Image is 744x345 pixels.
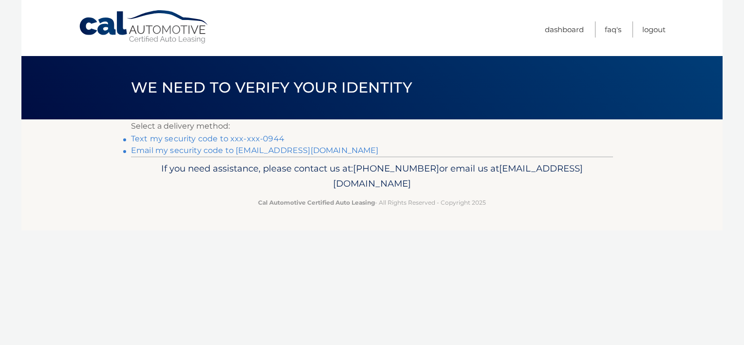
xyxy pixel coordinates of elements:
a: Cal Automotive [78,10,210,44]
strong: Cal Automotive Certified Auto Leasing [258,199,375,206]
a: Text my security code to xxx-xxx-0944 [131,134,284,143]
p: If you need assistance, please contact us at: or email us at [137,161,607,192]
a: Email my security code to [EMAIL_ADDRESS][DOMAIN_NAME] [131,146,379,155]
p: - All Rights Reserved - Copyright 2025 [137,197,607,208]
a: Dashboard [545,21,584,38]
span: [PHONE_NUMBER] [353,163,439,174]
span: We need to verify your identity [131,78,412,96]
p: Select a delivery method: [131,119,613,133]
a: Logout [642,21,666,38]
a: FAQ's [605,21,621,38]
